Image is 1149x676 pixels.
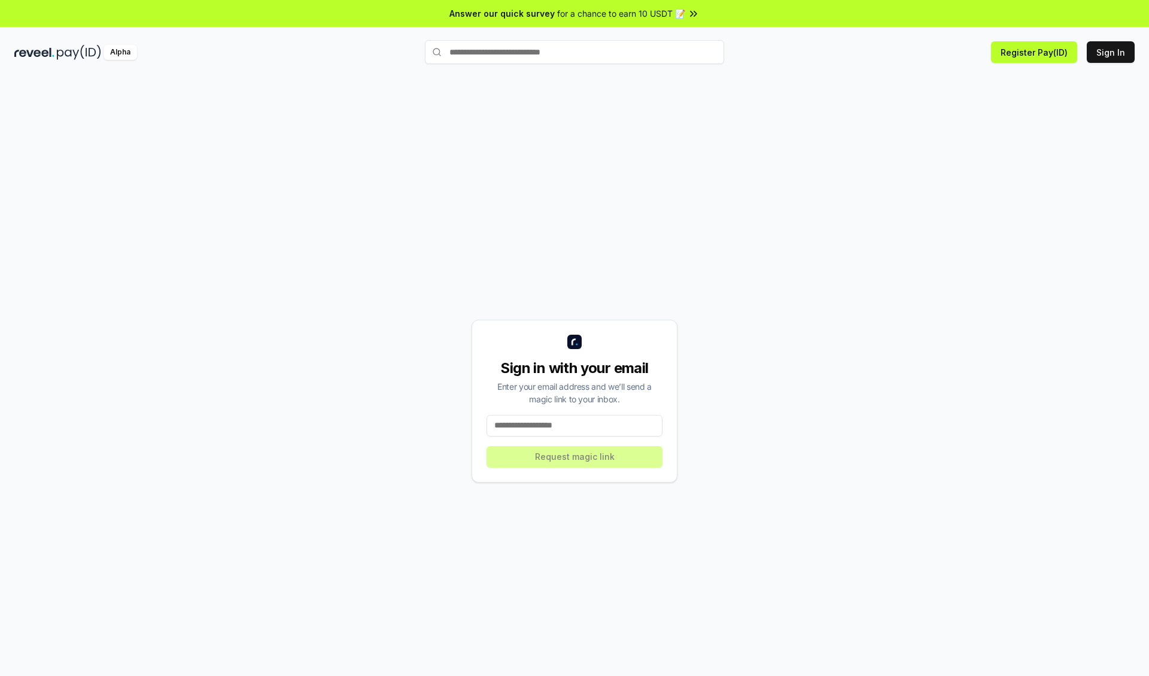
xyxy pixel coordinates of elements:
div: Enter your email address and we’ll send a magic link to your inbox. [487,380,662,405]
button: Sign In [1087,41,1135,63]
div: Sign in with your email [487,359,662,378]
span: Answer our quick survey [449,7,555,20]
img: reveel_dark [14,45,54,60]
button: Register Pay(ID) [991,41,1077,63]
div: Alpha [104,45,137,60]
span: for a chance to earn 10 USDT 📝 [557,7,685,20]
img: logo_small [567,335,582,349]
img: pay_id [57,45,101,60]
